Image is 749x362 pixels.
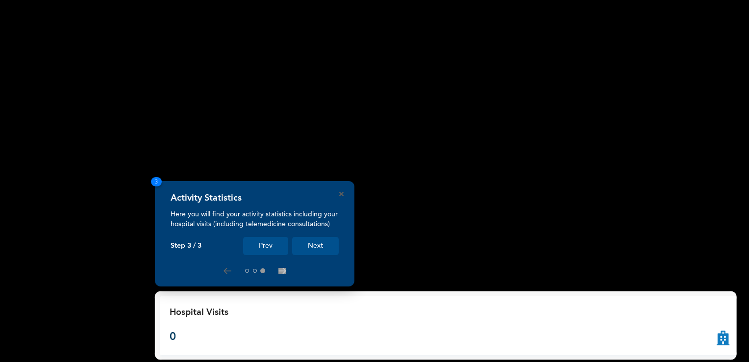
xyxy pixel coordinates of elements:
[171,209,339,229] p: Here you will find your activity statistics including your hospital visits (including telemedicin...
[170,306,228,319] p: Hospital Visits
[339,192,344,196] button: Close
[171,193,242,204] h4: Activity Statistics
[151,177,162,186] span: 3
[171,242,201,250] p: Step 3 / 3
[170,329,228,345] p: 0
[292,237,339,255] button: Next
[243,237,288,255] button: Prev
